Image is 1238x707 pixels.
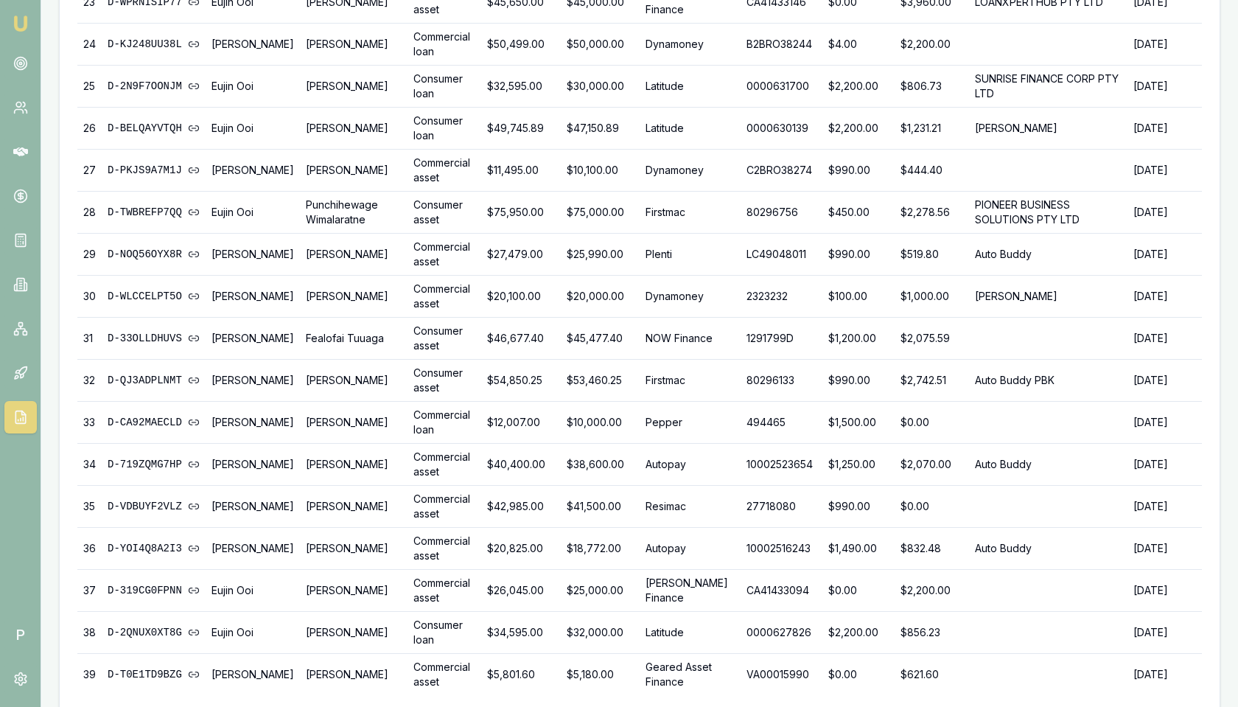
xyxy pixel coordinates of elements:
td: [DATE] [1127,192,1202,234]
td: [PERSON_NAME] [300,570,408,612]
td: 494465 [741,402,822,444]
td: $10,000.00 [561,402,640,444]
td: Consumer loan [408,108,480,150]
td: Commercial asset [408,150,480,192]
td: VA00015990 [741,654,822,696]
td: [PERSON_NAME] [300,360,408,402]
td: $4.00 [822,24,895,66]
a: D-PKJS9A7M1J [108,163,200,178]
td: [PERSON_NAME] [206,318,300,360]
td: 0000627826 [741,612,822,654]
td: CA41433094 [741,570,822,612]
td: $832.48 [895,528,969,570]
td: Dynamoney [640,276,741,318]
a: D-VDBUYF2VLZ [108,499,200,514]
a: D-719ZQMG7HP [108,457,200,472]
td: $0.00 [895,486,969,528]
td: $2,075.59 [895,318,969,360]
td: $990.00 [822,360,895,402]
td: [DATE] [1127,360,1202,402]
td: [PERSON_NAME] [300,150,408,192]
td: SUNRISE FINANCE CORP PTY LTD [969,66,1127,108]
td: Commercial asset [408,486,480,528]
td: $53,460.25 [561,360,640,402]
td: $11,495.00 [481,150,561,192]
td: $12,007.00 [481,402,561,444]
td: 80296133 [741,360,822,402]
td: $450.00 [822,192,895,234]
td: 34 [77,444,102,486]
td: Eujin Ooi [206,570,300,612]
td: $621.60 [895,654,969,696]
td: 10002523654 [741,444,822,486]
td: 36 [77,528,102,570]
td: 37 [77,570,102,612]
td: $444.40 [895,150,969,192]
td: 0000631700 [741,66,822,108]
td: $50,499.00 [481,24,561,66]
td: $2,278.56 [895,192,969,234]
td: $34,595.00 [481,612,561,654]
td: $100.00 [822,276,895,318]
td: 29 [77,234,102,276]
a: D-T0E1TD9BZG [108,667,200,682]
a: D-BELQAYVTQH [108,121,200,136]
td: $2,200.00 [895,570,969,612]
td: Consumer asset [408,360,480,402]
td: [PERSON_NAME] [206,234,300,276]
td: [PERSON_NAME] [206,24,300,66]
img: emu-icon-u.png [12,15,29,32]
td: 27718080 [741,486,822,528]
td: $806.73 [895,66,969,108]
td: $26,045.00 [481,570,561,612]
td: $45,477.40 [561,318,640,360]
td: $1,490.00 [822,528,895,570]
td: [DATE] [1127,528,1202,570]
td: $25,000.00 [561,570,640,612]
td: $5,801.60 [481,654,561,696]
td: B2BRO38244 [741,24,822,66]
td: [DATE] [1127,318,1202,360]
td: $2,200.00 [822,108,895,150]
td: [PERSON_NAME] [300,654,408,696]
td: [PERSON_NAME] [206,486,300,528]
td: $47,150.89 [561,108,640,150]
td: $27,479.00 [481,234,561,276]
td: $1,500.00 [822,402,895,444]
td: Dynamoney [640,150,741,192]
td: Eujin Ooi [206,66,300,108]
td: Consumer asset [408,318,480,360]
td: 28 [77,192,102,234]
td: Geared Asset Finance [640,654,741,696]
td: $1,250.00 [822,444,895,486]
td: Plenti [640,234,741,276]
a: D-KJ248UU38L [108,37,200,52]
td: $75,000.00 [561,192,640,234]
td: LC49048011 [741,234,822,276]
td: [PERSON_NAME] [300,612,408,654]
td: [PERSON_NAME] [300,24,408,66]
a: D-NOQ56OYX8R [108,247,200,262]
a: D-319CG0FPNN [108,583,200,598]
td: Latitude [640,66,741,108]
td: $990.00 [822,150,895,192]
td: 35 [77,486,102,528]
td: 30 [77,276,102,318]
td: Commercial asset [408,528,480,570]
td: [DATE] [1127,276,1202,318]
td: Commercial loan [408,24,480,66]
td: Auto Buddy PBK [969,360,1127,402]
td: [DATE] [1127,234,1202,276]
td: $519.80 [895,234,969,276]
td: [PERSON_NAME] [300,108,408,150]
td: $990.00 [822,234,895,276]
td: 2323232 [741,276,822,318]
td: Eujin Ooi [206,108,300,150]
td: Commercial asset [408,234,480,276]
td: $20,100.00 [481,276,561,318]
td: [PERSON_NAME] [206,150,300,192]
td: [PERSON_NAME] Finance [640,570,741,612]
td: 0000630139 [741,108,822,150]
td: [PERSON_NAME] [206,444,300,486]
td: 80296756 [741,192,822,234]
